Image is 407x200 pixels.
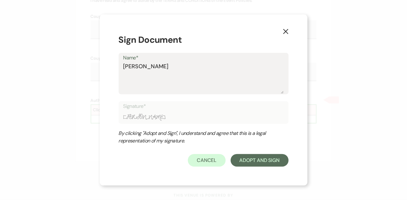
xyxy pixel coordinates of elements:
button: Adopt And Sign [231,154,289,167]
label: Name* [123,53,284,63]
h1: Sign Document [119,33,289,47]
div: By clicking "Adopt and Sign", I understand and agree that this is a legal representation of my si... [119,130,276,145]
button: Cancel [188,154,226,167]
textarea: [PERSON_NAME] [123,62,284,94]
label: Signature* [123,102,284,111]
